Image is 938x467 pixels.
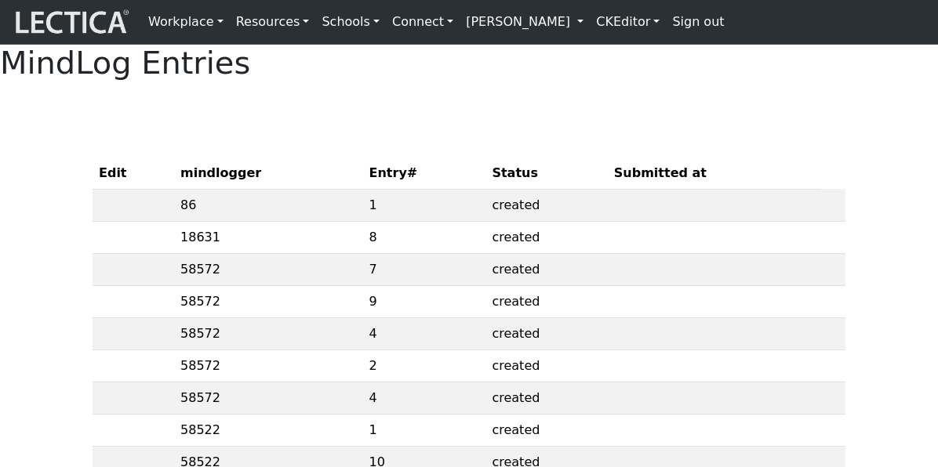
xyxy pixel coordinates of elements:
td: 58572 [174,382,363,414]
td: created [485,349,607,382]
td: 58572 [174,285,363,317]
a: Resources [230,6,316,38]
td: 4 [363,382,486,414]
td: 9 [363,285,486,317]
td: created [485,189,607,221]
td: 7 [363,253,486,285]
td: 18631 [174,221,363,253]
td: created [485,253,607,285]
td: 8 [363,221,486,253]
td: created [485,317,607,349]
th: Entry# [363,157,486,190]
a: [PERSON_NAME] [460,6,590,38]
td: 86 [174,189,363,221]
a: Workplace [142,6,230,38]
td: 4 [363,317,486,349]
a: Connect [386,6,460,38]
td: 1 [363,189,486,221]
td: 58572 [174,349,363,382]
td: 2 [363,349,486,382]
td: 1 [363,414,486,446]
td: 58572 [174,253,363,285]
td: created [485,382,607,414]
th: Submitted at [608,157,820,190]
a: Sign out [666,6,730,38]
img: lecticalive [12,7,129,37]
td: created [485,285,607,317]
a: CKEditor [590,6,666,38]
a: Schools [315,6,386,38]
td: 58572 [174,317,363,349]
td: created [485,414,607,446]
th: mindlogger [174,157,363,190]
th: Status [485,157,607,190]
th: Edit [93,157,174,190]
td: created [485,221,607,253]
td: 58522 [174,414,363,446]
